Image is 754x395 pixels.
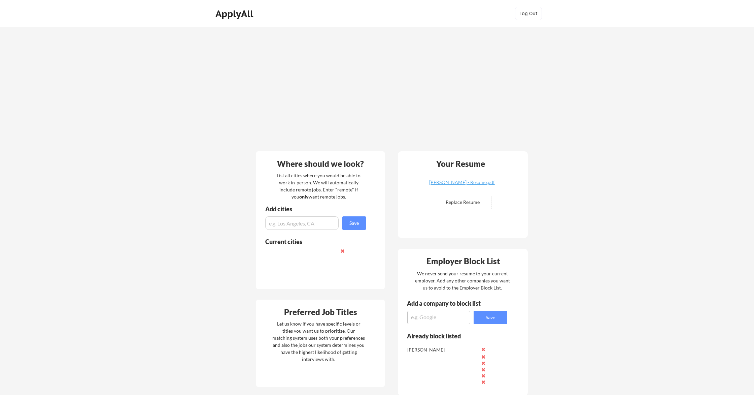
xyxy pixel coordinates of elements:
[401,257,526,265] div: Employer Block List
[422,180,502,185] div: [PERSON_NAME] - Resume.pdf
[272,172,365,200] div: List all cities where you would be able to work in-person. We will automatically include remote j...
[272,320,365,363] div: Let us know if you have specific levels or titles you want us to prioritize. Our matching system ...
[265,216,339,230] input: e.g. Los Angeles, CA
[258,160,383,168] div: Where should we look?
[265,206,368,212] div: Add cities
[474,311,507,324] button: Save
[215,8,255,20] div: ApplyAll
[422,180,502,190] a: [PERSON_NAME] - Resume.pdf
[258,308,383,316] div: Preferred Job Titles
[407,300,491,306] div: Add a company to block list
[299,194,309,200] strong: only
[407,333,498,339] div: Already block listed
[427,160,494,168] div: Your Resume
[407,346,478,353] div: [PERSON_NAME]
[515,7,542,20] button: Log Out
[265,239,358,245] div: Current cities
[342,216,366,230] button: Save
[414,270,510,291] div: We never send your resume to your current employer. Add any other companies you want us to avoid ...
